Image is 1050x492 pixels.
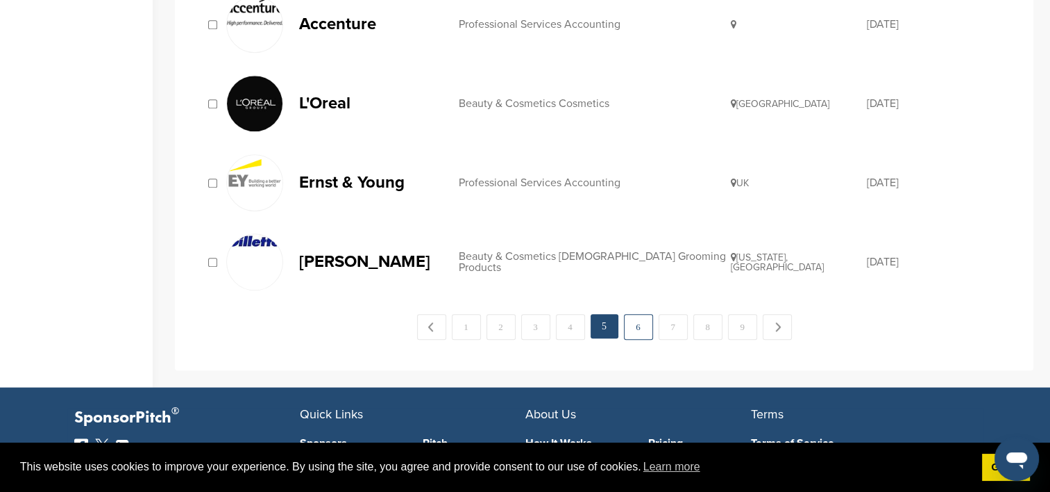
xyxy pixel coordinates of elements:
a: Pitch [423,438,525,449]
div: UK [731,178,867,188]
a: Next → [763,314,792,340]
p: [PERSON_NAME] [299,253,445,270]
img: Twitter [95,438,109,452]
div: [DATE] [867,19,1003,30]
div: [DATE] [867,177,1003,188]
iframe: Button to launch messaging window [994,436,1039,481]
img: Facebook [74,438,88,452]
div: [US_STATE], [GEOGRAPHIC_DATA] [731,252,867,272]
em: 5 [591,314,618,338]
a: Terms of Service [751,438,956,449]
a: 2 [486,314,516,340]
p: Ernst & Young [299,174,445,191]
a: Open uri20141112 50798 1j8ucwl Ernst & Young Professional Services Accounting UK [DATE] [226,154,1003,211]
div: [DATE] [867,256,1003,268]
p: L'Oreal [299,95,445,112]
a: 1 [452,314,481,340]
a: learn more about cookies [641,457,702,477]
a: Pricing [648,438,751,449]
span: ® [171,402,179,420]
div: Professional Services Accounting [459,19,731,30]
p: Accenture [299,15,445,33]
span: Terms [751,407,784,422]
a: 8 [693,314,722,340]
a: 9 [728,314,757,340]
a: 4 [556,314,585,340]
div: [GEOGRAPHIC_DATA] [731,99,867,109]
div: [DATE] [867,98,1003,109]
a: 7 [659,314,688,340]
div: Professional Services Accounting [459,177,731,188]
span: About Us [525,407,576,422]
span: Quick Links [300,407,363,422]
img: Data [227,234,282,247]
a: Sponsors [300,438,403,449]
a: dismiss cookie message [982,454,1030,482]
img: Pokl4ncq 400x400 [227,76,282,131]
div: Beauty & Cosmetics [DEMOGRAPHIC_DATA] Grooming Products [459,251,731,273]
img: Open uri20141112 50798 1j8ucwl [227,155,282,195]
a: Data [PERSON_NAME] Beauty & Cosmetics [DEMOGRAPHIC_DATA] Grooming Products [US_STATE], [GEOGRAPHI... [226,233,1003,290]
a: ← Previous [417,314,446,340]
a: How It Works [525,438,628,449]
p: SponsorPitch [74,408,300,428]
a: 6 [624,314,653,340]
div: Beauty & Cosmetics Cosmetics [459,98,731,109]
a: 3 [521,314,550,340]
a: Pokl4ncq 400x400 L'Oreal Beauty & Cosmetics Cosmetics [GEOGRAPHIC_DATA] [DATE] [226,75,1003,132]
span: This website uses cookies to improve your experience. By using the site, you agree and provide co... [20,457,971,477]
